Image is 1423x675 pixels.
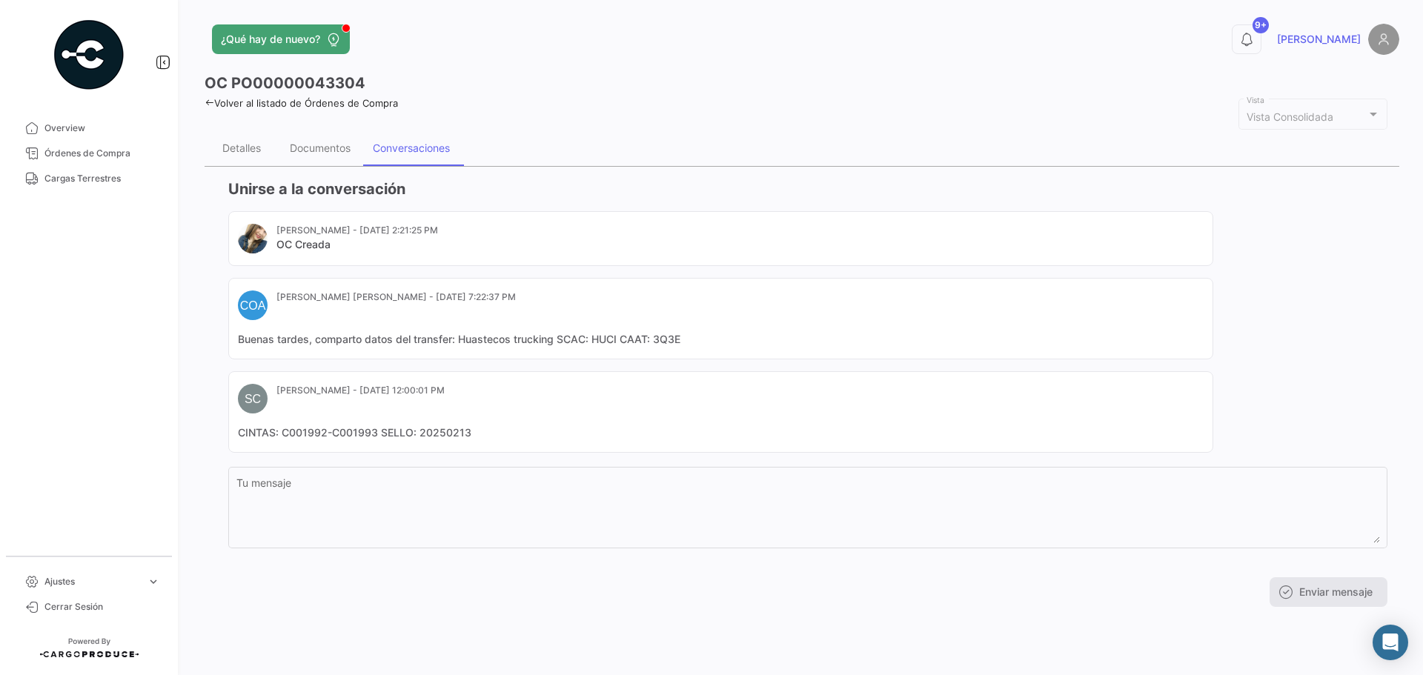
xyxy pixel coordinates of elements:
[290,142,351,154] div: Documentos
[44,600,160,614] span: Cerrar Sesión
[52,18,126,92] img: powered-by.png
[205,73,365,93] h3: OC PO00000043304
[12,116,166,141] a: Overview
[222,142,261,154] div: Detalles
[44,575,141,588] span: Ajustes
[238,384,268,413] div: SC
[12,141,166,166] a: Órdenes de Compra
[212,24,350,54] button: ¿Qué hay de nuevo?
[1373,625,1408,660] div: Abrir Intercom Messenger
[1368,24,1399,55] img: placeholder-user.png
[238,224,268,253] img: 67520e24-8e31-41af-9406-a183c2b4e474.jpg
[276,237,438,252] mat-card-title: OC Creada
[238,332,1204,347] mat-card-content: Buenas tardes, comparto datos del transfer: Huastecos trucking SCAC: HUCI CAAT: 3Q3E
[1277,32,1361,47] span: [PERSON_NAME]
[1247,110,1333,123] mat-select-trigger: Vista Consolidada
[276,384,445,397] mat-card-subtitle: [PERSON_NAME] - [DATE] 12:00:01 PM
[205,97,398,109] a: Volver al listado de Órdenes de Compra
[44,122,160,135] span: Overview
[276,224,438,237] mat-card-subtitle: [PERSON_NAME] - [DATE] 2:21:25 PM
[238,425,1204,440] mat-card-content: CINTAS: C001992-C001993 SELLO: 20250213
[44,172,160,185] span: Cargas Terrestres
[373,142,450,154] div: Conversaciones
[238,290,268,320] div: COA
[276,290,516,304] mat-card-subtitle: [PERSON_NAME] [PERSON_NAME] - [DATE] 7:22:37 PM
[221,32,320,47] span: ¿Qué hay de nuevo?
[228,179,1387,199] h3: Unirse a la conversación
[12,166,166,191] a: Cargas Terrestres
[147,575,160,588] span: expand_more
[44,147,160,160] span: Órdenes de Compra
